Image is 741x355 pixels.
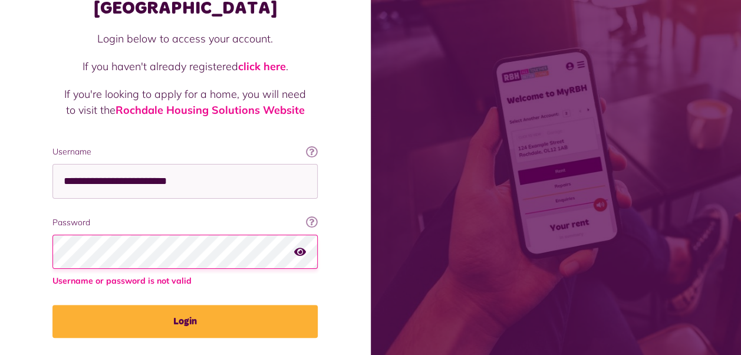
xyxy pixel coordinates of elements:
p: Login below to access your account. [64,31,306,47]
label: Password [52,216,318,229]
p: If you haven't already registered . [64,58,306,74]
p: If you're looking to apply for a home, you will need to visit the [64,86,306,118]
a: click here [238,60,286,73]
span: Username or password is not valid [52,275,318,287]
label: Username [52,146,318,158]
button: Login [52,305,318,338]
a: Rochdale Housing Solutions Website [116,103,305,117]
